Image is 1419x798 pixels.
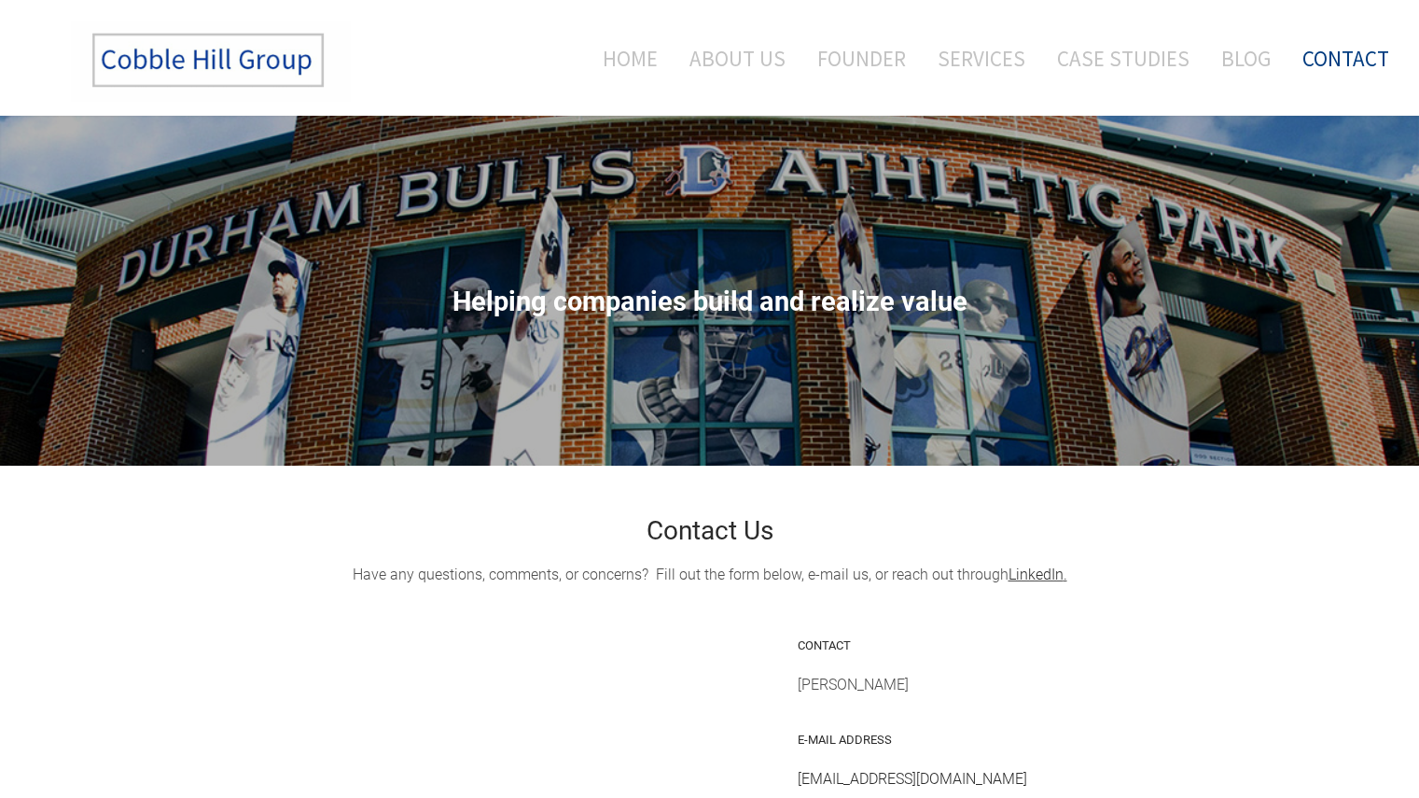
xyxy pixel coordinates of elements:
[1043,20,1203,97] a: Case Studies
[803,20,920,97] a: Founder
[1009,566,1067,583] u: .
[675,20,800,97] a: About Us
[1009,566,1064,583] a: LinkedIn
[798,676,909,693] span: [PERSON_NAME]
[798,733,892,747] font: E-MAIL ADDRESS
[1288,20,1389,97] a: Contact
[452,286,967,317] span: ​Helping companies build and realize value
[798,770,1027,788] a: [EMAIL_ADDRESS][DOMAIN_NAME]
[71,20,351,102] img: The Cobble Hill Group LLC
[575,20,672,97] a: Home
[262,564,1158,586] div: Have any questions, comments, or concerns? Fill out the form below, e-mail us, or reach out through
[798,638,851,652] font: CONTACT
[924,20,1039,97] a: Services
[262,518,1158,544] h2: Contact Us
[1207,20,1285,97] a: Blog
